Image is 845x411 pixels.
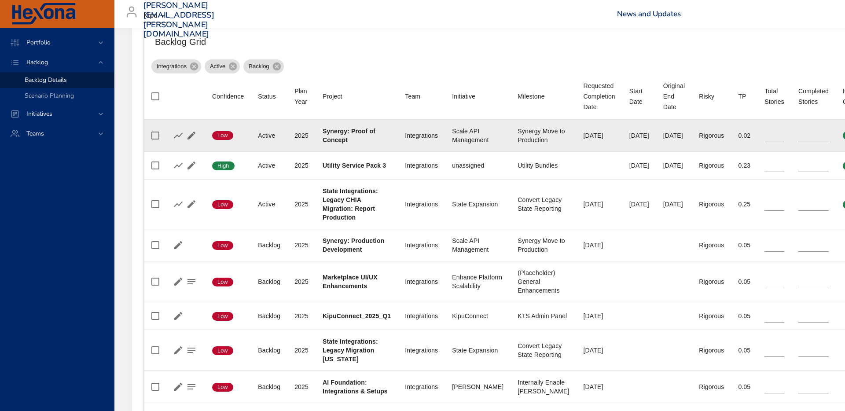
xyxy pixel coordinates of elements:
[629,161,649,170] div: [DATE]
[212,278,233,286] span: Low
[143,1,214,39] h3: [PERSON_NAME][EMAIL_ADDRESS][PERSON_NAME][DOMAIN_NAME]
[323,162,386,169] b: Utility Service Pack 3
[699,312,724,320] div: Rigorous
[405,346,438,355] div: Integrations
[172,344,185,357] button: Edit Project Details
[294,241,309,250] div: 2025
[294,161,309,170] div: 2025
[738,91,746,102] div: Sort
[663,131,685,140] div: [DATE]
[258,200,280,209] div: Active
[19,110,59,118] span: Initiatives
[185,129,198,142] button: Edit Project Details
[663,200,685,209] div: [DATE]
[583,312,615,320] div: [DATE]
[629,86,649,107] div: Sort
[583,241,615,250] div: [DATE]
[798,86,829,107] div: Sort
[294,86,309,107] div: Plan Year
[243,59,283,73] div: Backlog
[185,159,198,172] button: Edit Project Details
[518,312,569,320] div: KTS Admin Panel
[764,86,784,107] div: Sort
[518,161,569,170] div: Utility Bundles
[19,129,51,138] span: Teams
[583,81,615,112] div: Requested Completion Date
[323,187,378,221] b: State Integrations: Legacy CHIA Migration: Report Production
[452,91,475,102] div: Sort
[452,273,503,290] div: Enhance Platform Scalability
[294,312,309,320] div: 2025
[452,346,503,355] div: State Expansion
[699,91,714,102] div: Sort
[452,127,503,144] div: Scale API Management
[185,198,198,211] button: Edit Project Details
[323,379,388,395] b: AI Foundation: Integrations & Setups
[205,62,231,71] span: Active
[452,161,503,170] div: unassigned
[323,237,385,253] b: Synergy: Production Development
[518,341,569,359] div: Convert Legacy State Reporting
[323,274,378,290] b: Marketplace UI/UX Enhancements
[405,382,438,391] div: Integrations
[405,131,438,140] div: Integrations
[452,91,503,102] span: Initiative
[172,239,185,252] button: Edit Project Details
[294,200,309,209] div: 2025
[738,161,750,170] div: 0.23
[172,380,185,393] button: Edit Project Details
[212,132,233,139] span: Low
[518,378,569,396] div: Internally Enable [PERSON_NAME]
[143,9,168,23] div: Kipu
[258,161,280,170] div: Active
[258,91,276,102] div: Status
[518,127,569,144] div: Synergy Move to Production
[583,382,615,391] div: [DATE]
[25,92,74,100] span: Scenario Planning
[172,159,185,172] button: Show Burnup
[258,131,280,140] div: Active
[258,241,280,250] div: Backlog
[294,86,309,107] div: Sort
[323,128,375,143] b: Synergy: Proof of Concept
[212,201,233,209] span: Low
[405,91,438,102] span: Team
[172,129,185,142] button: Show Burnup
[629,86,649,107] span: Start Date
[323,312,391,319] b: KipuConnect_2025_Q1
[405,91,420,102] div: Sort
[172,198,185,211] button: Show Burnup
[583,131,615,140] div: [DATE]
[699,161,724,170] div: Rigorous
[663,161,685,170] div: [DATE]
[185,344,198,357] button: Project Notes
[583,200,615,209] div: [DATE]
[19,38,58,47] span: Portfolio
[205,59,240,73] div: Active
[617,9,681,19] a: News and Updates
[699,131,724,140] div: Rigorous
[243,62,274,71] span: Backlog
[452,382,503,391] div: [PERSON_NAME]
[212,162,235,170] span: High
[405,91,420,102] div: Team
[663,81,685,112] div: Original End Date
[405,277,438,286] div: Integrations
[212,312,233,320] span: Low
[699,277,724,286] div: Rigorous
[405,312,438,320] div: Integrations
[738,91,750,102] span: TP
[212,91,244,102] div: Confidence
[798,86,829,107] div: Completed Stories
[764,86,784,107] div: Total Stories
[518,91,569,102] span: Milestone
[629,200,649,209] div: [DATE]
[452,200,503,209] div: State Expansion
[185,275,198,288] button: Project Notes
[212,383,233,391] span: Low
[212,347,233,355] span: Low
